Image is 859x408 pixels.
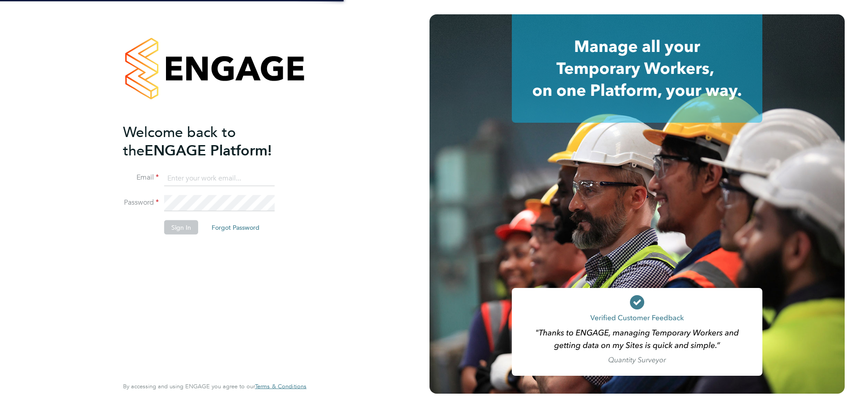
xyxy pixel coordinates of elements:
button: Forgot Password [204,220,267,235]
input: Enter your work email... [164,170,275,186]
label: Password [123,198,159,207]
span: Welcome back to the [123,123,236,159]
span: Terms & Conditions [255,382,306,390]
h2: ENGAGE Platform! [123,123,298,159]
span: By accessing and using ENGAGE you agree to our [123,382,306,390]
button: Sign In [164,220,198,235]
a: Terms & Conditions [255,383,306,390]
label: Email [123,173,159,182]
